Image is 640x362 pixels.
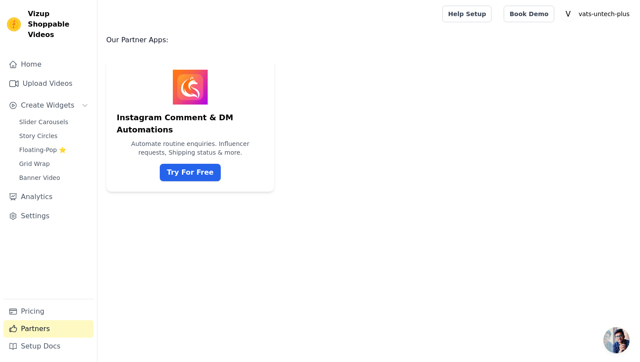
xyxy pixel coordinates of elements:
h4: Our Partner Apps: [106,35,631,45]
a: Upload Videos [3,75,94,92]
span: Floating-Pop ⭐ [19,145,66,154]
a: Grid Wrap [14,158,94,170]
a: Settings [3,207,94,225]
span: Grid Wrap [19,159,50,168]
button: V vats-untech-plus [561,6,633,22]
a: Slider Carousels [14,116,94,128]
a: Pricing [3,303,94,320]
a: Open chat [603,327,630,353]
a: Partners [3,320,94,338]
a: Try For Free [160,164,220,181]
span: Story Circles [19,132,57,140]
a: Home [3,56,94,73]
a: Help Setup [442,6,492,22]
span: Create Widgets [21,100,74,111]
span: Slider Carousels [19,118,68,126]
img: Instagram Comment & DM Automations logo [173,70,208,105]
button: Create Widgets [3,97,94,114]
a: Floating-Pop ⭐ [14,144,94,156]
a: Analytics [3,188,94,206]
p: Automate routine enquiries. Influencer requests, Shipping status & more. [117,139,264,157]
span: Banner Video [19,173,60,182]
text: V [566,10,571,18]
a: Banner Video [14,172,94,184]
h5: Instagram Comment & DM Automations [117,112,264,136]
a: Book Demo [504,6,554,22]
img: Vizup [7,17,21,31]
a: Setup Docs [3,338,94,355]
a: Story Circles [14,130,94,142]
span: Vizup Shoppable Videos [28,9,90,40]
p: vats-untech-plus [575,6,633,22]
